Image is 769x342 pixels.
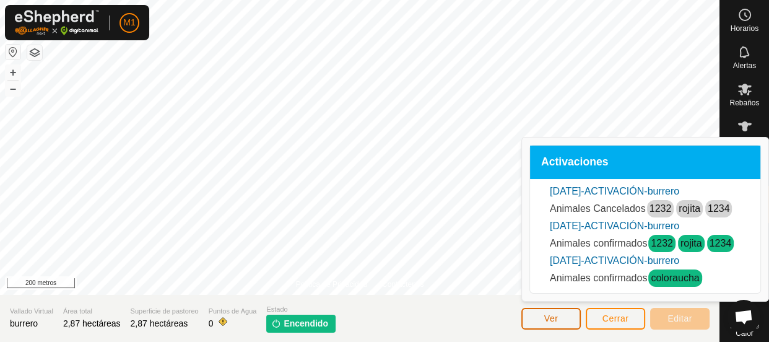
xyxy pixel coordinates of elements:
font: Rebaños [729,99,759,107]
font: Contáctenos [382,280,424,289]
a: Política de Privacidad [296,279,367,290]
font: Mapa de Calor [730,322,759,338]
font: – [10,82,16,95]
a: coloraucha [651,273,699,283]
font: Cerrar [602,313,629,323]
font: Superficie de pastoreo [131,307,199,315]
img: Logotipo de Gallagher [15,10,99,35]
font: 0 [209,318,214,328]
font: Estado [266,305,287,313]
a: rojita [679,203,700,214]
button: Ver [521,308,581,330]
font: + [10,66,17,79]
a: [DATE]-ACTIVACIÓN-burrero [550,255,679,266]
font: Activaciones [541,156,609,168]
font: Editar [667,313,692,323]
font: 2,87 hectáreas [63,318,121,328]
button: Capas del Mapa [27,45,42,60]
font: Animales Cancelados [550,203,646,214]
font: Ver [544,313,558,323]
font: Área total [63,307,92,315]
font: Horarios [731,24,758,33]
a: 1232 [651,238,673,248]
img: encender [271,318,281,328]
font: 2,87 hectáreas [131,318,188,328]
font: burrero [10,318,38,328]
a: 1234 [710,238,732,248]
div: Chat abierto [727,300,760,333]
font: Alertas [733,61,756,70]
button: – [6,81,20,96]
button: Editar [650,308,710,330]
font: Animales [729,136,760,144]
a: [DATE]-ACTIVACIÓN-burrero [550,186,679,196]
font: Vallado Virtual [10,307,53,315]
font: Animales confirmados [550,273,647,283]
font: M1 [123,17,135,27]
a: [DATE]-ACTIVACIÓN-burrero [550,221,679,231]
a: rojita [680,238,702,248]
button: Cerrar [586,308,645,330]
font: Animales confirmados [550,238,647,248]
a: 1234 [708,203,730,214]
button: Restablecer Mapa [6,45,20,59]
font: Política de Privacidad [296,280,367,289]
font: Puntos de Agua [209,307,257,315]
button: + [6,65,20,80]
a: 1232 [650,203,672,214]
a: Contáctenos [382,279,424,290]
font: Encendido [284,318,328,328]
